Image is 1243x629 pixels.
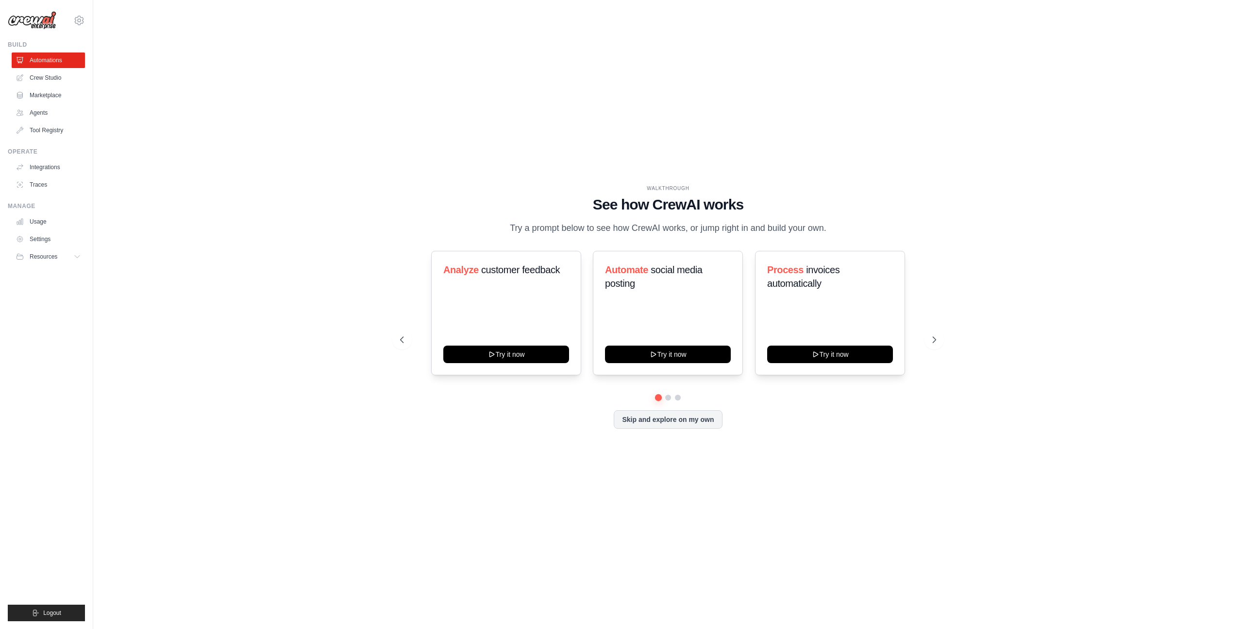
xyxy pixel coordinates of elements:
div: Manage [8,202,85,210]
a: Integrations [12,159,85,175]
div: Operate [8,148,85,156]
span: Logout [43,609,61,617]
div: WALKTHROUGH [400,185,936,192]
a: Crew Studio [12,70,85,86]
span: invoices automatically [767,264,840,289]
span: customer feedback [481,264,560,275]
p: Try a prompt below to see how CrewAI works, or jump right in and build your own. [505,221,831,235]
button: Try it now [767,346,893,363]
img: Logo [8,11,56,30]
a: Automations [12,52,85,68]
a: Tool Registry [12,122,85,138]
a: Settings [12,231,85,247]
button: Try it now [605,346,731,363]
button: Skip and explore on my own [614,410,722,429]
button: Logout [8,605,85,621]
button: Try it now [443,346,569,363]
a: Marketplace [12,87,85,103]
a: Agents [12,105,85,121]
span: Process [767,264,804,275]
a: Usage [12,214,85,229]
span: social media posting [605,264,703,289]
span: Automate [605,264,648,275]
div: Build [8,41,85,49]
button: Resources [12,249,85,264]
a: Traces [12,177,85,192]
span: Resources [30,253,57,261]
h1: See how CrewAI works [400,196,936,213]
span: Analyze [443,264,479,275]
